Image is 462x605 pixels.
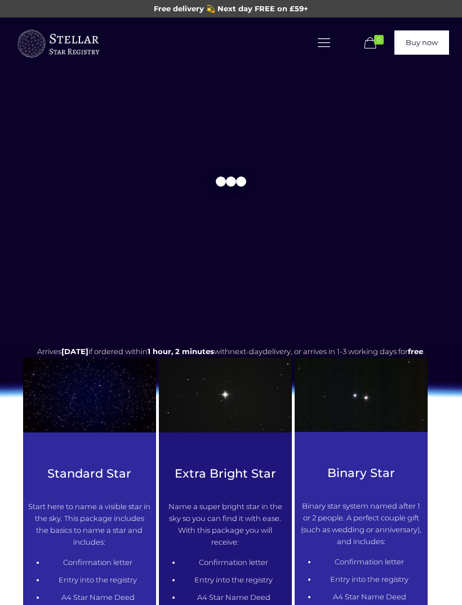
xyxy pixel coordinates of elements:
li: Confirmation letter [317,556,422,568]
p: Binary star system named after 1 or 2 people. A perfect couple gift (such as wedding or anniversa... [300,500,422,547]
img: buyastar-logo-transparent [16,27,100,61]
li: Confirmation letter [45,557,150,568]
img: 1 [23,357,156,432]
a: Buy now [394,30,449,55]
li: A4 Star Name Deed [317,591,422,603]
img: Winnecke_4 [295,357,428,432]
span: Free delivery 💫 Next day FREE on £59+ [154,4,308,13]
li: Entry into the registry [181,574,286,586]
span: Arrives if ordered within with delivery, or arrives in 1-3 working days for . [37,347,425,356]
p: Name a super bright star in the sky so you can find it with ease. With this package you will rece... [164,501,286,548]
li: Entry into the registry [317,573,422,585]
b: free [408,347,423,356]
h3: Binary Star [300,466,422,480]
img: betelgeuse-star-987396640-afd328ff2f774d769c56ed59ca336eb4 [159,357,292,432]
li: A4 Star Name Deed [181,591,286,603]
a: 0 [362,37,389,50]
h3: Standard Star [28,466,150,480]
span: [DATE] [61,347,88,356]
h3: Extra Bright Star [164,466,286,480]
p: Start here to name a visible star in the sky. This package includes the basics to name a star and... [28,501,150,548]
span: next-day [230,347,263,356]
li: A4 Star Name Deed [45,591,150,603]
a: Buy a Star [16,17,100,68]
span: 0 [374,35,384,45]
li: Entry into the registry [45,574,150,586]
li: Confirmation letter [181,557,286,568]
span: 1 hour, 2 minutes [148,347,214,356]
